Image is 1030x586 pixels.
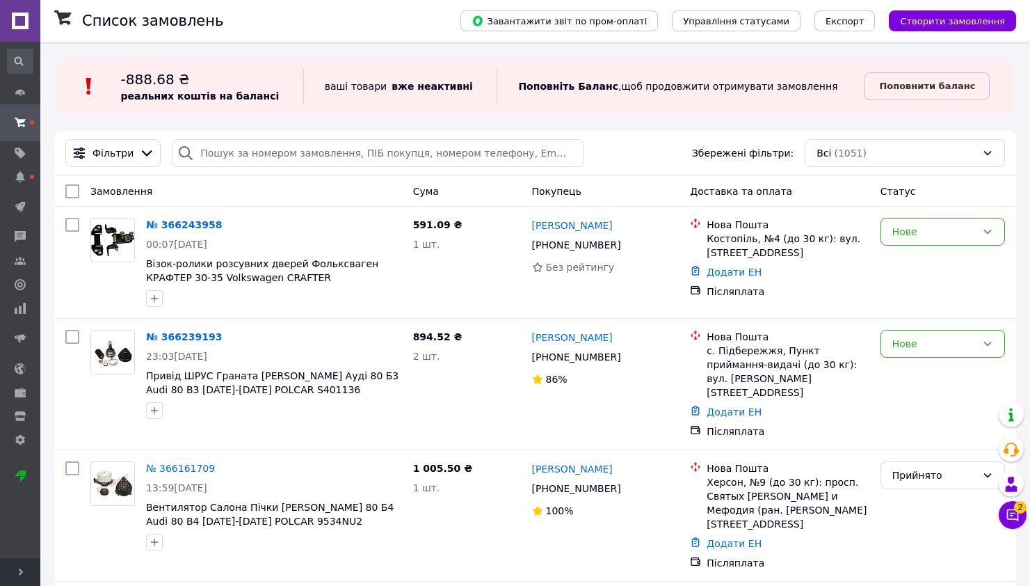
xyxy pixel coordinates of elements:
[707,556,869,570] div: Післяплата
[532,186,581,197] span: Покупець
[875,15,1016,26] a: Створити замовлення
[518,81,618,92] b: Поповніть Баланс
[683,16,789,26] span: Управління статусами
[892,468,976,483] div: Прийнято
[413,482,440,493] span: 1 шт.
[900,16,1005,26] span: Створити замовлення
[413,351,440,362] span: 2 шт.
[707,232,869,260] div: Костопіль, №4 (до 30 кг): вул. [STREET_ADDRESS]
[692,146,794,160] span: Збережені фільтри:
[413,331,462,342] span: 894.52 ₴
[546,374,568,385] span: 86%
[826,16,864,26] span: Експорт
[814,10,876,31] button: Експорт
[172,139,584,167] input: Пошук за номером замовлення, ПІБ покупця, номером телефону, Email, номером накладної
[707,538,762,549] a: Додати ЕН
[529,235,624,255] div: [PHONE_NUMBER]
[460,10,658,31] button: Завантажити звіт по пром-оплаті
[707,344,869,399] div: с. Підбережжя, Пункт приймання-видачі (до 30 кг): вул. [PERSON_NAME][STREET_ADDRESS]
[546,505,574,516] span: 100%
[146,502,394,527] a: Вентилятор Салона Пічки [PERSON_NAME] 80 Б4 Audi 80 B4 [DATE]-[DATE] POLCAR 9534NU2
[146,219,222,230] a: № 366243958
[121,71,190,88] span: -888.68 ₴
[146,258,390,297] a: Візок-ролики розсувних дверей Фольксваген КРАФТЕР 30-35 Volkswagen CRAFTER [PHONE_NUMBER][DATE][D...
[146,331,222,342] a: № 366239193
[690,186,792,197] span: Доставка та оплата
[999,501,1027,529] button: Чат з покупцем2
[303,70,497,103] div: ваші товари
[91,331,134,374] img: Фото товару
[413,219,462,230] span: 591.09 ₴
[707,406,762,418] a: Додати ЕН
[707,425,869,438] div: Післяплата
[146,482,207,493] span: 13:59[DATE]
[497,70,864,103] div: , щоб продовжити отримувати замовлення
[672,10,800,31] button: Управління статусами
[90,330,135,374] a: Фото товару
[707,330,869,344] div: Нова Пошта
[707,461,869,475] div: Нова Пошта
[413,463,473,474] span: 1 005.50 ₴
[413,239,440,250] span: 1 шт.
[816,146,831,160] span: Всі
[1014,501,1027,514] span: 2
[864,72,990,100] a: Поповнити баланс
[146,370,399,395] a: Привід ШРУС Граната [PERSON_NAME] Ауді 80 Б3 Audi 80 B3 [DATE]-[DATE] POLCAR S401136
[146,239,207,250] span: 00:07[DATE]
[121,90,280,102] b: реальних коштів на балансі
[79,76,99,97] img: :exclamation:
[532,462,613,476] a: [PERSON_NAME]
[90,461,135,506] a: Фото товару
[92,146,134,160] span: Фільтри
[892,224,976,239] div: Нове
[529,479,624,498] div: [PHONE_NUMBER]
[392,81,473,92] b: вже неактивні
[90,186,152,197] span: Замовлення
[82,13,223,29] h1: Список замовлень
[889,10,1016,31] button: Створити замовлення
[546,262,615,273] span: Без рейтингу
[879,81,975,91] b: Поповнити баланс
[892,336,976,351] div: Нове
[472,15,647,27] span: Завантажити звіт по пром-оплаті
[146,351,207,362] span: 23:03[DATE]
[532,219,613,232] a: [PERSON_NAME]
[834,148,867,159] span: (1051)
[532,331,613,345] a: [PERSON_NAME]
[91,469,134,499] img: Фото товару
[146,463,215,474] a: № 366161709
[707,475,869,531] div: Херсон, №9 (до 30 кг): просп. Святых [PERSON_NAME] и Мефодия (ран. [PERSON_NAME][STREET_ADDRESS]
[529,347,624,367] div: [PHONE_NUMBER]
[90,218,135,262] a: Фото товару
[413,186,439,197] span: Cума
[707,267,762,278] a: Додати ЕН
[91,224,134,256] img: Фото товару
[707,218,869,232] div: Нова Пошта
[880,186,916,197] span: Статус
[707,285,869,299] div: Післяплата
